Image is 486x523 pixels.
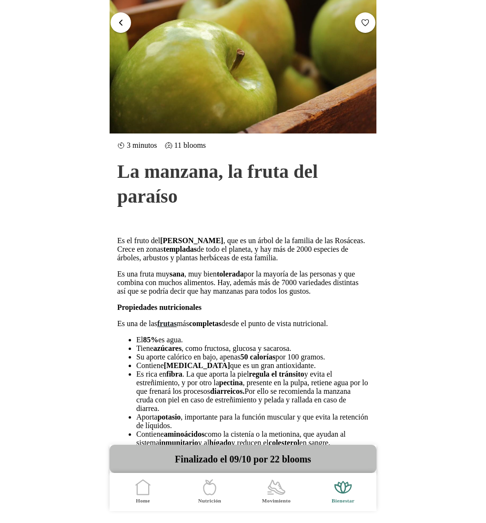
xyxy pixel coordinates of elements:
strong: inmunitario [159,439,198,447]
strong: tolerada [217,270,244,278]
ion-label: Movimiento [262,497,291,504]
strong: hígado [209,439,231,447]
strong: pectina [219,379,243,387]
li: Es rica en . La que aporta la piel y evita el estreñimiento, y por otro la , presente en la pulpa... [136,370,369,413]
ion-label: 3 minutos [117,141,157,150]
a: frutas [157,319,177,328]
li: Aporta , importante para la función muscular y que evita la retención de líquidos. [136,413,369,430]
p: Es una fruta muy , muy bien por la mayoría de las personas y que combina con muchos alimentos. Ha... [117,270,369,296]
strong: fibra [166,370,182,378]
strong: regula el tránsito [249,370,304,378]
li: Contiene como la cistenía o la metionina, que ayudan al sistema y al y reducen el en sangre. [136,430,369,447]
ion-label: 11 blooms [165,141,206,150]
ion-label: Nutrición [198,497,221,504]
strong: 85% [143,336,158,344]
p: Es el fruto del , que es un árbol de la familia de las Rosáceas. Crece en zonas de todo el planet... [117,236,369,262]
ion-label: Home [136,497,150,504]
strong: 50 calorías [241,353,275,361]
li: Contiene que es un gran antioxidante. [136,361,369,370]
strong: sana [170,270,184,278]
li: Su aporte calórico en bajo, apenas por 100 gramos. [136,353,369,361]
strong: azúcares [153,344,182,352]
strong: completas [189,319,222,328]
strong: diarreicos. [210,387,244,395]
h1: La manzana, la fruta del paraíso [117,159,369,209]
strong: colesterol [269,439,300,447]
li: Tiene , como fructosa, glucosa y sacarosa. [136,344,369,353]
p: Es una de las más desde el punto de vista nutricional. [117,319,369,328]
strong: [MEDICAL_DATA] [164,361,230,369]
strong: [PERSON_NAME] [160,236,223,245]
button: Finalizado el 09/10 por 22 blooms [110,445,376,473]
strong: templadas [163,245,197,253]
strong: Propiedades nutricionales [117,303,202,311]
strong: potasio [157,413,181,421]
li: El es agua. [136,336,369,344]
strong: aminoácidos [164,430,204,438]
ion-label: Bienestar [332,497,354,504]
